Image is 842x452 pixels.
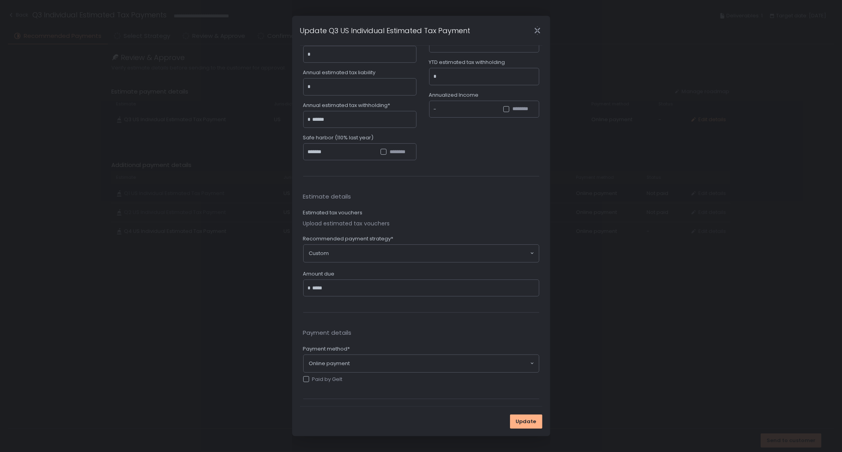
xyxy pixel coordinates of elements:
span: Annual estimated tax liability [303,69,376,76]
div: Search for option [304,245,539,262]
button: Upload estimated tax vouchers [303,219,390,227]
div: Search for option [304,355,539,372]
span: Annualized Income [429,92,479,99]
span: Estimate details [303,192,539,201]
span: Custom [309,250,329,257]
span: Safe harbor (110% last year) [303,134,374,141]
h1: Update Q3 US Individual Estimated Tax Payment [300,25,471,36]
span: Payment method* [303,345,350,353]
span: Annual estimated tax withholding* [303,102,390,109]
span: YTD estimated tax withholding [429,59,505,66]
span: Payment details [303,328,539,338]
span: Online payment [309,360,350,367]
span: Amount due [303,270,335,278]
div: Close [525,26,550,35]
div: - [434,105,437,113]
input: Search for option [329,249,529,257]
span: Recommended payment strategy* [303,235,394,242]
input: Search for option [350,360,529,368]
button: Update [510,414,542,429]
label: Estimated tax vouchers [303,209,363,216]
span: Update [516,418,536,425]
